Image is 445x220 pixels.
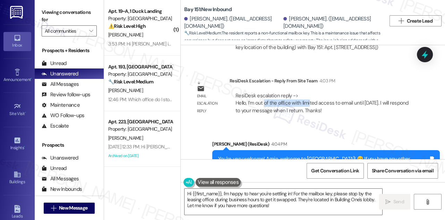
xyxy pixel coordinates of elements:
i:  [399,18,404,24]
i:  [425,199,430,205]
i:  [89,28,93,34]
a: Inbox [3,32,31,51]
a: Buildings [3,169,31,187]
span: [PERSON_NAME] [108,32,143,38]
div: Apt. 19~A, 1 Duck Landing [108,8,172,15]
div: Unread [42,60,67,67]
span: New Message [59,204,87,212]
button: Send [379,194,411,210]
div: Apt. 223, [GEOGRAPHIC_DATA] [108,118,172,125]
div: Maintenance [42,101,80,109]
b: Bay 151: New Inbound [184,6,232,13]
div: All Messages [42,81,79,88]
div: You're very welcome! Again, welcome to [GEOGRAPHIC_DATA]! 😊 If you have any other questions or ho... [218,155,429,170]
div: Escalate [42,122,69,130]
span: • [24,144,25,149]
div: [PERSON_NAME]. ([EMAIL_ADDRESS][DOMAIN_NAME]) [184,15,282,30]
button: New Message [44,203,95,214]
div: Property: [GEOGRAPHIC_DATA] [108,71,172,78]
div: ResiDesk Escalation - Reply From Site Team [230,77,419,87]
div: New Inbounds [42,186,82,193]
div: 12:46 PM: Which office do I stop by? [108,96,181,103]
label: Viewing conversations for [42,7,97,25]
strong: ⚠️ Risk Level: High [108,23,146,29]
div: Archived on [DATE] [108,152,173,160]
div: Prospects + Residents [35,47,104,54]
input: All communities [45,25,86,36]
span: [PERSON_NAME] [108,87,143,93]
span: Send [393,198,404,205]
textarea: Hi {{first_name}}, I'm happy to hear you're settling in! For the mailbox key, please stop by the ... [185,189,382,215]
span: Get Conversation Link [311,167,359,174]
div: Unanswered [42,154,78,162]
img: ResiDesk Logo [10,6,24,19]
span: • [25,110,26,115]
strong: 🔧 Risk Level: Medium [184,30,221,36]
span: • [31,76,32,81]
div: [PERSON_NAME] (ResiDesk) [212,140,440,150]
a: Insights • [3,135,31,153]
div: Apt. 193, [GEOGRAPHIC_DATA] [108,63,172,71]
a: Site Visit • [3,100,31,119]
i:  [51,205,56,211]
div: Property: [GEOGRAPHIC_DATA] [108,125,172,133]
div: WO Follow-ups [42,112,84,119]
span: : The resident reports a non-functional mailbox key. This is a maintenance issue that affects con... [184,30,386,52]
div: Prospects [35,141,104,149]
div: [PERSON_NAME]. ([EMAIL_ADDRESS][DOMAIN_NAME]) [283,15,381,30]
strong: 🔧 Risk Level: Medium [108,79,153,85]
div: Review follow-ups [42,91,90,98]
div: ResiDesk escalation reply -> Hello, I’m out of the office with limited access to email until [DAT... [236,92,409,114]
div: 4:03 PM [318,77,335,84]
div: Unanswered [42,70,78,78]
span: [PERSON_NAME] [108,135,143,141]
div: Unread [42,165,67,172]
button: Get Conversation Link [307,163,363,179]
div: Email escalation reply [197,92,224,115]
div: 4:04 PM [269,140,287,148]
div: All Messages [42,175,79,182]
button: Share Conversation via email [367,163,438,179]
button: Create Lead [390,15,442,26]
span: Create Lead [407,17,433,25]
div: Property: [GEOGRAPHIC_DATA] [108,15,172,22]
i:  [385,199,391,205]
span: Share Conversation via email [372,167,434,174]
